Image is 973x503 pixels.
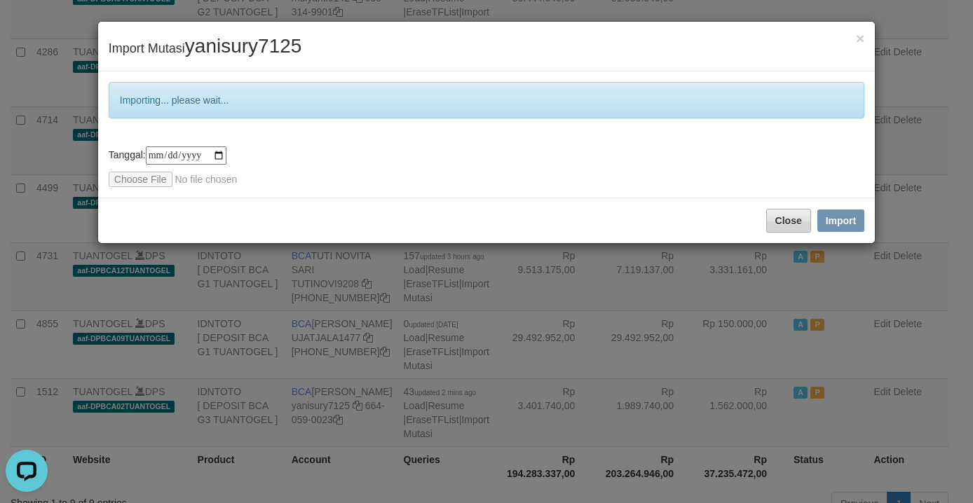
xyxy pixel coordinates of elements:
[856,30,864,46] span: ×
[109,82,864,118] div: Importing... please wait...
[766,209,811,233] button: Close
[817,209,865,232] button: Import
[6,6,48,48] button: Open LiveChat chat widget
[109,146,864,187] div: Tanggal:
[856,31,864,46] button: Close
[185,35,302,57] span: yanisury7125
[109,41,302,55] span: Import Mutasi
